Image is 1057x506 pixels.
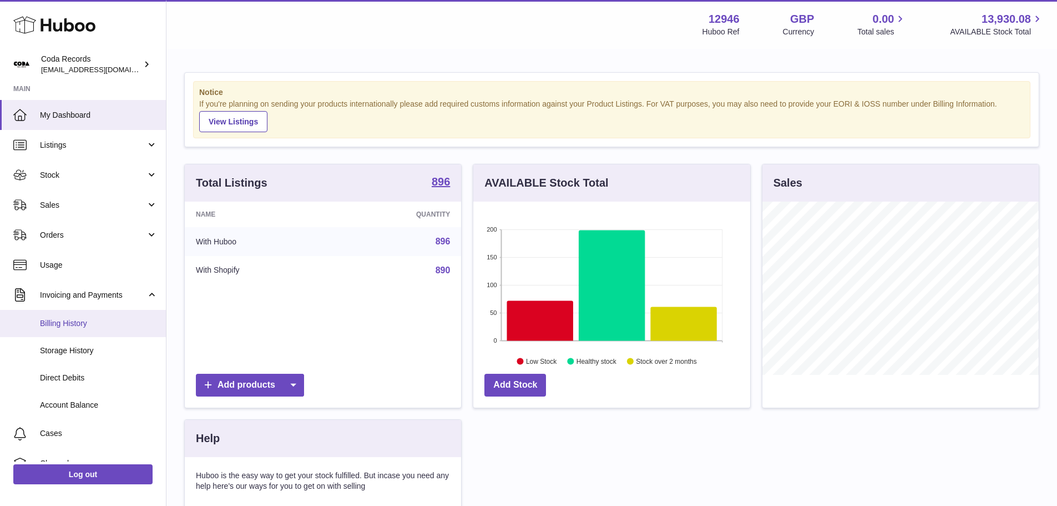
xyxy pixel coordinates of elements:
a: View Listings [199,111,267,132]
a: 896 [432,176,450,189]
a: Log out [13,464,153,484]
span: 0.00 [873,12,894,27]
a: 896 [436,237,451,246]
div: If you're planning on sending your products internationally please add required customs informati... [199,99,1024,132]
a: 0.00 Total sales [857,12,907,37]
div: Coda Records [41,54,141,75]
text: Low Stock [526,357,557,365]
text: 150 [487,254,497,260]
h3: Total Listings [196,176,267,191]
span: Stock [40,170,146,181]
td: With Shopify [185,256,334,285]
span: AVAILABLE Stock Total [950,27,1044,37]
text: Healthy stock [576,357,617,365]
a: Add Stock [484,374,546,397]
text: 0 [494,337,497,344]
span: Invoicing and Payments [40,290,146,300]
strong: 12946 [709,12,740,27]
span: Total sales [857,27,907,37]
a: Add products [196,374,304,397]
span: Direct Debits [40,373,158,383]
text: 50 [490,309,497,316]
h3: Sales [773,176,802,191]
text: 100 [487,282,497,288]
div: Huboo Ref [702,27,740,37]
span: 13,930.08 [982,12,1031,27]
a: 890 [436,265,451,275]
span: Account Balance [40,400,158,410]
strong: Notice [199,87,1024,98]
th: Quantity [334,202,462,227]
div: Currency [783,27,815,37]
p: Huboo is the easy way to get your stock fulfilled. But incase you need any help here's our ways f... [196,470,450,492]
span: Listings [40,140,146,151]
strong: 896 [432,176,450,187]
td: With Huboo [185,227,334,256]
span: Orders [40,230,146,241]
h3: Help [196,431,220,446]
span: Storage History [40,345,158,356]
span: Sales [40,200,146,211]
a: 13,930.08 AVAILABLE Stock Total [950,12,1044,37]
span: My Dashboard [40,110,158,121]
h3: AVAILABLE Stock Total [484,176,608,191]
span: Usage [40,260,158,270]
text: 200 [487,226,497,233]
span: [EMAIL_ADDRESS][DOMAIN_NAME] [41,65,163,74]
img: haz@pcatmedia.com [13,56,30,73]
span: Channels [40,458,158,469]
span: Cases [40,428,158,439]
span: Billing History [40,318,158,329]
th: Name [185,202,334,227]
text: Stock over 2 months [636,357,697,365]
strong: GBP [790,12,814,27]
